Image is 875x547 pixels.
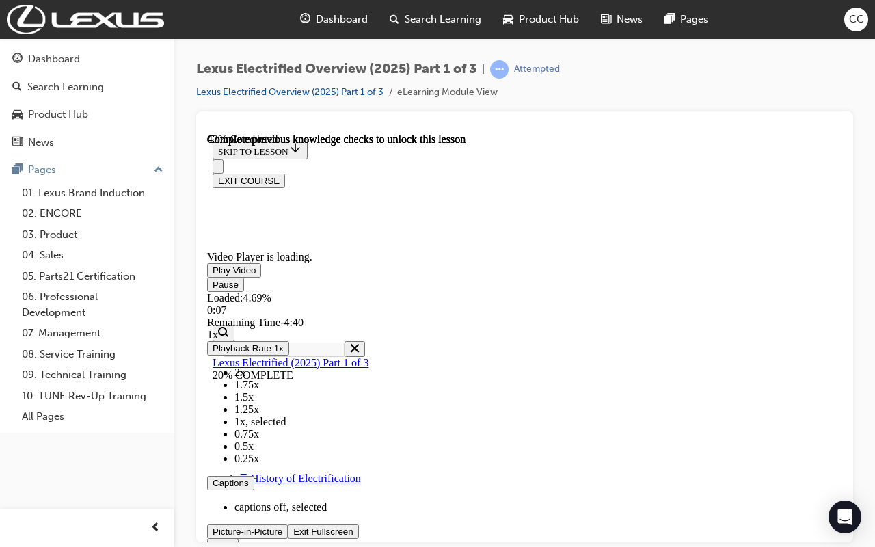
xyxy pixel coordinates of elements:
[196,62,476,77] span: Lexus Electrified Overview (2025) Part 1 of 3
[16,183,169,204] a: 01. Lexus Brand Induction
[482,62,485,77] span: |
[16,364,169,386] a: 09. Technical Training
[316,12,368,27] span: Dashboard
[519,12,579,27] span: Product Hub
[849,12,864,27] span: CC
[397,85,498,101] li: eLearning Module View
[16,406,169,427] a: All Pages
[12,137,23,149] span: news-icon
[16,224,169,245] a: 03. Product
[492,5,590,34] a: car-iconProduct Hub
[12,53,23,66] span: guage-icon
[590,5,654,34] a: news-iconNews
[503,11,513,28] span: car-icon
[5,157,169,183] button: Pages
[490,60,509,79] span: learningRecordVerb_ATTEMPT-icon
[617,12,643,27] span: News
[16,266,169,287] a: 05. Parts21 Certification
[680,12,708,27] span: Pages
[28,107,88,122] div: Product Hub
[16,286,169,323] a: 06. Professional Development
[16,203,169,224] a: 02. ENCORE
[5,44,169,157] button: DashboardSearch LearningProduct HubNews
[150,520,161,537] span: prev-icon
[196,86,383,98] a: Lexus Electrified Overview (2025) Part 1 of 3
[379,5,492,34] a: search-iconSearch Learning
[300,11,310,28] span: guage-icon
[514,63,560,76] div: Attempted
[16,323,169,344] a: 07. Management
[664,11,675,28] span: pages-icon
[12,164,23,176] span: pages-icon
[16,245,169,266] a: 04. Sales
[12,81,22,94] span: search-icon
[5,75,169,100] a: Search Learning
[16,386,169,407] a: 10. TUNE Rev-Up Training
[28,162,56,178] div: Pages
[16,344,169,365] a: 08. Service Training
[27,79,104,95] div: Search Learning
[289,5,379,34] a: guage-iconDashboard
[5,130,169,155] a: News
[390,11,399,28] span: search-icon
[28,51,80,67] div: Dashboard
[844,8,868,31] button: CC
[405,12,481,27] span: Search Learning
[5,46,169,72] a: Dashboard
[28,135,54,150] div: News
[5,102,169,127] a: Product Hub
[154,161,163,179] span: up-icon
[7,5,164,34] img: Trak
[601,11,611,28] span: news-icon
[12,109,23,121] span: car-icon
[829,501,861,533] div: Open Intercom Messenger
[654,5,719,34] a: pages-iconPages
